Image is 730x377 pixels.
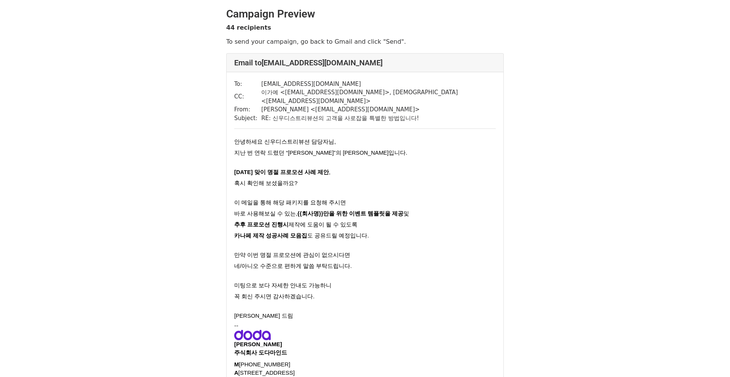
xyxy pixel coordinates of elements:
td: 이가예 < [EMAIL_ADDRESS][DOMAIN_NAME] >, [DEMOGRAPHIC_DATA] < [EMAIL_ADDRESS][DOMAIN_NAME] > [261,88,496,105]
strong: 44 recipients [226,24,271,31]
span: 혹시 확인해 보셨을까요? [234,180,297,186]
h4: Email to [EMAIL_ADDRESS][DOMAIN_NAME] [234,58,496,67]
td: To: [234,80,261,89]
b: A [234,369,238,376]
td: RE: 신우디스트리뷰션의 고객을 사로잡을 특별한 방법입니다! [261,114,496,123]
span: 바로 사용해보실 수 있는, [234,211,300,217]
h2: Campaign Preview [226,8,504,21]
td: CC: [234,88,261,105]
span: 지난 번 연락 드렸던 “[PERSON_NAME]”의 [PERSON_NAME]입니다. [234,150,407,156]
span: 만약 이번 명절 프로모션에 관심이 없으시다면 [234,252,350,258]
span: 카나페 제작 성공사례 모음집 [234,233,307,239]
b: { [297,211,300,217]
span: [PHONE_NUMBER] [239,361,290,367]
span: [PERSON_NAME] 드림 [234,313,293,319]
span: 및 [403,211,409,217]
span: 꼭 회신 주시면 감사하겠습니다. [234,293,314,299]
font: 주식회사 도다마인드 [234,349,287,356]
span: [STREET_ADDRESS] [238,369,295,376]
span: 추후 프로모션 진행시 [234,222,289,228]
b: M [234,361,239,367]
td: From: [234,105,261,114]
b: [PERSON_NAME] [234,341,282,347]
span: {회사명}}만을 위한 이벤트 템플릿을 제공 [300,211,403,217]
span: 제작에 도움이 될 수 있도록 [289,222,357,228]
span: [DATE] 맞이 명절 프로모션 사례 제안 [234,169,329,175]
span: -- [234,322,238,329]
img: AIorK4zcvoHgbI3nQ2MkJFj70jEyXvTf_uvueFw-8nWyzTKZhmz54JJmNw-KDNav30-BDas98Cy5fJdF3jhl [234,330,271,340]
span: 이 메일을 통해 해당 패키지를 요청해 주시면 [234,200,346,206]
span: 미팅으로 보다 자세한 안내도 가능하니 [234,282,332,288]
p: To send your campaign, go back to Gmail and click "Send". [226,38,504,46]
span: 도 공유드릴 예정입니다. [307,233,369,239]
span: 안녕하세요 신우디스트리뷰션 담당자님, [234,139,336,145]
td: [EMAIL_ADDRESS][DOMAIN_NAME] [261,80,496,89]
span: 네/아니오 수준으로 편하게 말씀 부탁드립니다. [234,263,352,269]
td: Subject: [234,114,261,123]
span: , [329,169,330,175]
td: [PERSON_NAME] < [EMAIL_ADDRESS][DOMAIN_NAME] > [261,105,496,114]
